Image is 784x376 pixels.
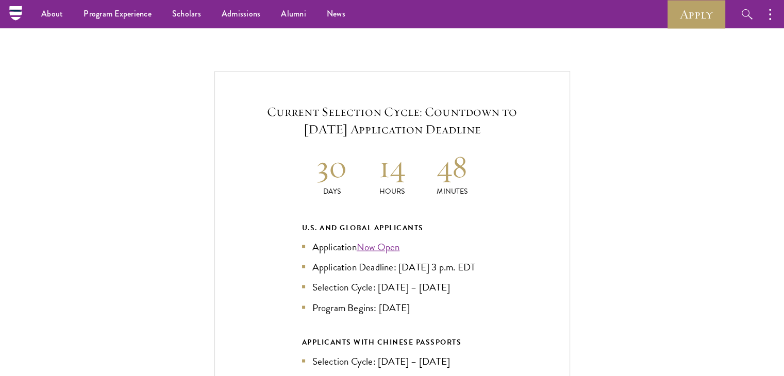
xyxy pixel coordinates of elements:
h2: 30 [302,147,362,186]
li: Application Deadline: [DATE] 3 p.m. EDT [302,260,482,275]
p: Days [302,186,362,197]
p: Hours [362,186,422,197]
li: Selection Cycle: [DATE] – [DATE] [302,280,482,295]
h2: 14 [362,147,422,186]
p: Minutes [422,186,482,197]
h5: Current Selection Cycle: Countdown to [DATE] Application Deadline [246,103,539,138]
div: U.S. and Global Applicants [302,221,482,234]
li: Program Begins: [DATE] [302,300,482,315]
h2: 48 [422,147,482,186]
div: APPLICANTS WITH CHINESE PASSPORTS [302,336,482,349]
a: Now Open [357,240,400,254]
li: Application [302,240,482,254]
li: Selection Cycle: [DATE] – [DATE] [302,354,482,369]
